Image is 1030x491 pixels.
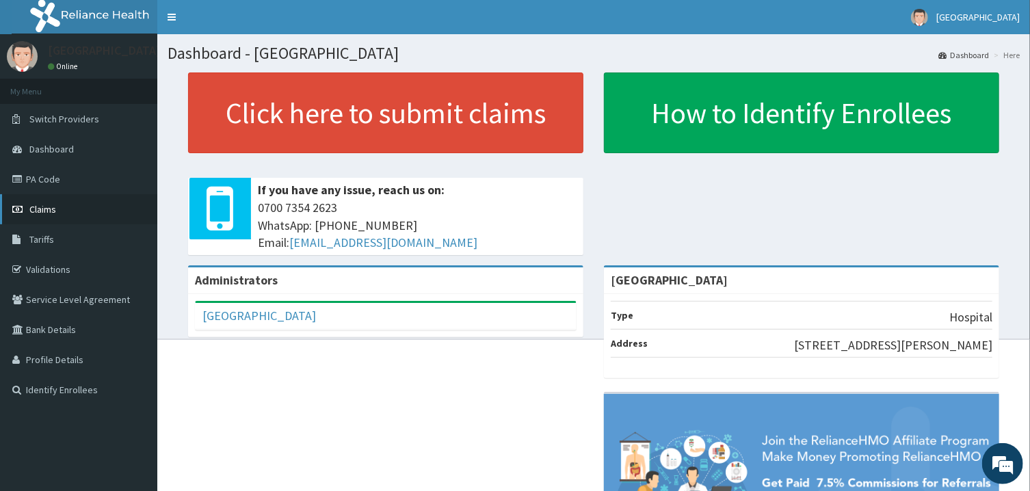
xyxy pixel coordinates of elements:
[949,308,992,326] p: Hospital
[224,7,257,40] div: Minimize live chat window
[29,143,74,155] span: Dashboard
[188,72,583,153] a: Click here to submit claims
[936,11,1020,23] span: [GEOGRAPHIC_DATA]
[258,182,445,198] b: If you have any issue, reach us on:
[794,336,992,354] p: [STREET_ADDRESS][PERSON_NAME]
[7,41,38,72] img: User Image
[911,9,928,26] img: User Image
[29,203,56,215] span: Claims
[168,44,1020,62] h1: Dashboard - [GEOGRAPHIC_DATA]
[195,272,278,288] b: Administrators
[258,199,577,252] span: 0700 7354 2623 WhatsApp: [PHONE_NUMBER] Email:
[29,113,99,125] span: Switch Providers
[289,235,477,250] a: [EMAIL_ADDRESS][DOMAIN_NAME]
[611,272,728,288] strong: [GEOGRAPHIC_DATA]
[611,337,648,349] b: Address
[202,308,316,323] a: [GEOGRAPHIC_DATA]
[79,154,189,292] span: We're online!
[604,72,999,153] a: How to Identify Enrollees
[611,309,633,321] b: Type
[71,77,230,94] div: Chat with us now
[938,49,989,61] a: Dashboard
[7,337,261,385] textarea: Type your message and hit 'Enter'
[29,233,54,245] span: Tariffs
[48,62,81,71] a: Online
[48,44,161,57] p: [GEOGRAPHIC_DATA]
[990,49,1020,61] li: Here
[25,68,55,103] img: d_794563401_company_1708531726252_794563401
